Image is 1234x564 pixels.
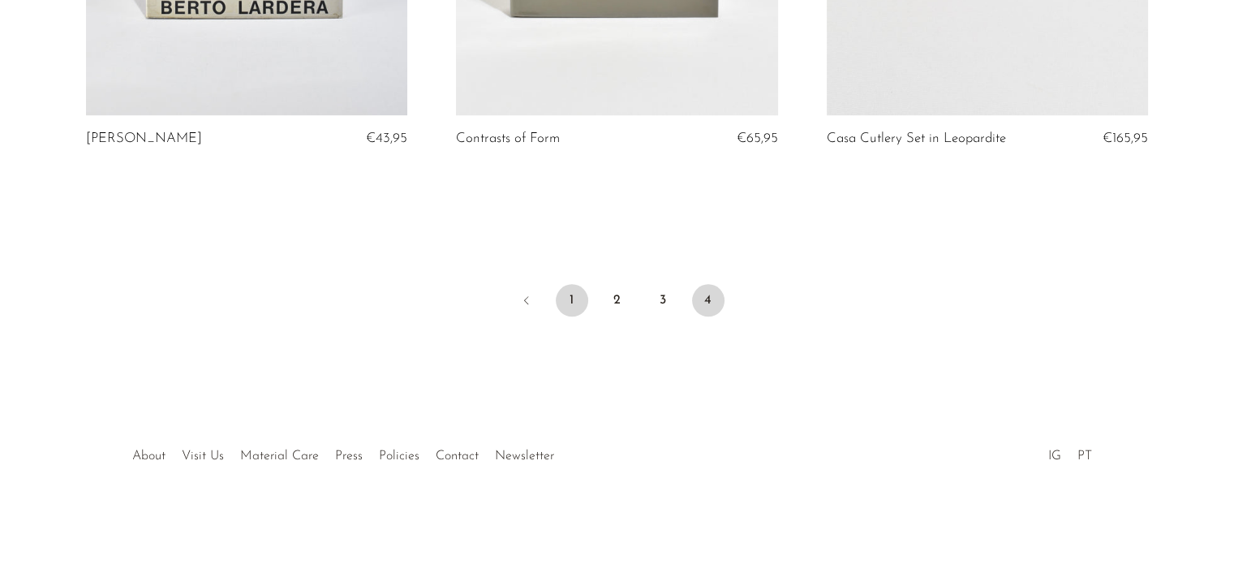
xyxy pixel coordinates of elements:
span: €43,95 [366,131,407,145]
a: Press [335,450,363,463]
span: 4 [692,284,724,316]
a: 2 [601,284,634,316]
a: Material Care [240,450,319,463]
a: IG [1048,450,1061,463]
a: Contrasts of Form [456,131,560,146]
span: €165,95 [1103,131,1148,145]
a: About [132,450,166,463]
a: 1 [556,284,588,316]
a: Policies [379,450,419,463]
ul: Quick links [124,437,562,467]
a: [PERSON_NAME] [86,131,202,146]
a: Contact [436,450,479,463]
a: 3 [647,284,679,316]
a: Casa Cutlery Set in Leopardite [827,131,1006,146]
a: PT [1077,450,1092,463]
span: €65,95 [737,131,778,145]
a: Previous [510,284,543,320]
ul: Social Medias [1040,437,1100,467]
a: Visit Us [182,450,224,463]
